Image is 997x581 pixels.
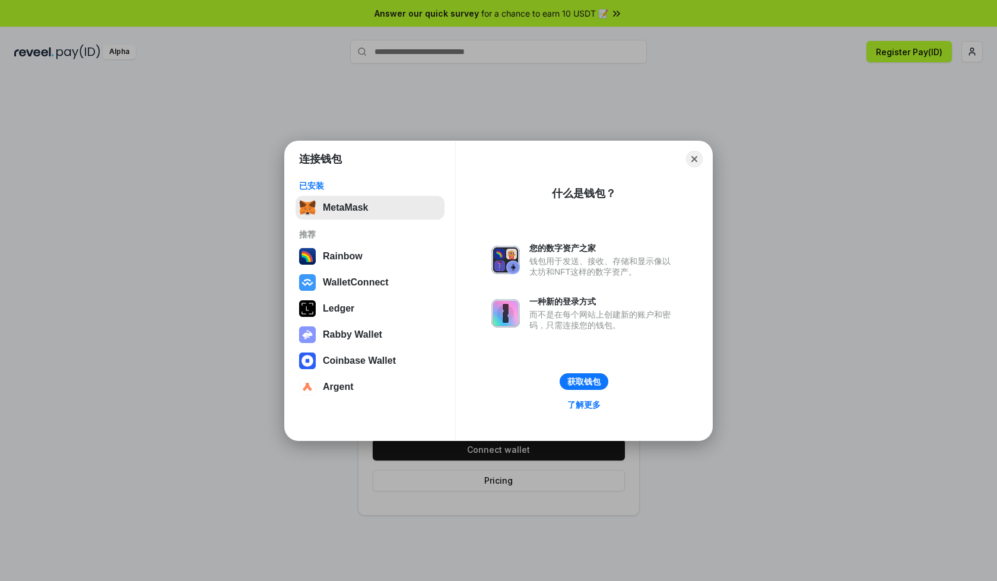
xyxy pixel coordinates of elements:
[567,399,601,410] div: 了解更多
[529,256,677,277] div: 钱包用于发送、接收、存储和显示像以太坊和NFT这样的数字资产。
[491,246,520,274] img: svg+xml,%3Csvg%20xmlns%3D%22http%3A%2F%2Fwww.w3.org%2F2000%2Fsvg%22%20fill%3D%22none%22%20viewBox...
[296,196,444,220] button: MetaMask
[323,202,368,213] div: MetaMask
[529,243,677,253] div: 您的数字资产之家
[299,180,441,191] div: 已安装
[560,373,608,390] button: 获取钱包
[323,355,396,366] div: Coinbase Wallet
[299,152,342,166] h1: 连接钱包
[299,326,316,343] img: svg+xml,%3Csvg%20xmlns%3D%22http%3A%2F%2Fwww.w3.org%2F2000%2Fsvg%22%20fill%3D%22none%22%20viewBox...
[686,151,703,167] button: Close
[323,251,363,262] div: Rainbow
[299,274,316,291] img: svg+xml,%3Csvg%20width%3D%2228%22%20height%3D%2228%22%20viewBox%3D%220%200%2028%2028%22%20fill%3D...
[323,303,354,314] div: Ledger
[552,186,616,201] div: 什么是钱包？
[296,297,444,320] button: Ledger
[296,245,444,268] button: Rainbow
[296,375,444,399] button: Argent
[491,299,520,328] img: svg+xml,%3Csvg%20xmlns%3D%22http%3A%2F%2Fwww.w3.org%2F2000%2Fsvg%22%20fill%3D%22none%22%20viewBox...
[529,309,677,331] div: 而不是在每个网站上创建新的账户和密码，只需连接您的钱包。
[560,397,608,412] a: 了解更多
[323,329,382,340] div: Rabby Wallet
[323,277,389,288] div: WalletConnect
[323,382,354,392] div: Argent
[567,376,601,387] div: 获取钱包
[299,300,316,317] img: svg+xml,%3Csvg%20xmlns%3D%22http%3A%2F%2Fwww.w3.org%2F2000%2Fsvg%22%20width%3D%2228%22%20height%3...
[296,349,444,373] button: Coinbase Wallet
[299,229,441,240] div: 推荐
[299,199,316,216] img: svg+xml,%3Csvg%20fill%3D%22none%22%20height%3D%2233%22%20viewBox%3D%220%200%2035%2033%22%20width%...
[299,353,316,369] img: svg+xml,%3Csvg%20width%3D%2228%22%20height%3D%2228%22%20viewBox%3D%220%200%2028%2028%22%20fill%3D...
[296,271,444,294] button: WalletConnect
[299,248,316,265] img: svg+xml,%3Csvg%20width%3D%22120%22%20height%3D%22120%22%20viewBox%3D%220%200%20120%20120%22%20fil...
[299,379,316,395] img: svg+xml,%3Csvg%20width%3D%2228%22%20height%3D%2228%22%20viewBox%3D%220%200%2028%2028%22%20fill%3D...
[529,296,677,307] div: 一种新的登录方式
[296,323,444,347] button: Rabby Wallet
